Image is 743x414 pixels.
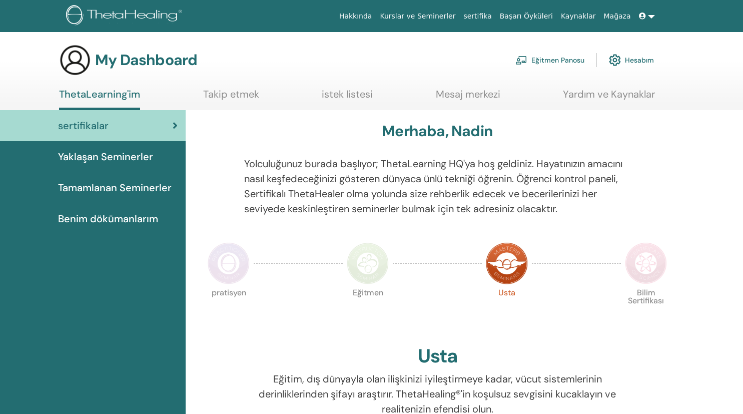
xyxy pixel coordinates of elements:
[95,51,197,69] h3: My Dashboard
[208,289,250,331] p: pratisyen
[335,7,376,26] a: Hakkında
[244,156,631,216] p: Yolculuğunuz burada başlıyor; ThetaLearning HQ'ya hoş geldiniz. Hayatınızın amacını nasıl keşfede...
[347,289,389,331] p: Eğitmen
[496,7,557,26] a: Başarı Öyküleri
[58,211,158,226] span: Benim dökümanlarım
[563,88,655,108] a: Yardım ve Kaynaklar
[625,242,667,284] img: Certificate of Science
[347,242,389,284] img: Instructor
[208,242,250,284] img: Practitioner
[66,5,186,28] img: logo.png
[59,44,91,76] img: generic-user-icon.jpg
[436,88,500,108] a: Mesaj merkezi
[609,49,654,71] a: Hesabım
[376,7,459,26] a: Kurslar ve Seminerler
[382,122,493,140] h3: Merhaba, Nadin
[58,118,109,133] span: sertifikalar
[322,88,373,108] a: istek listesi
[599,7,634,26] a: Mağaza
[459,7,495,26] a: sertifika
[486,242,528,284] img: Master
[609,52,621,69] img: cog.svg
[625,289,667,331] p: Bilim Sertifikası
[515,56,527,65] img: chalkboard-teacher.svg
[203,88,259,108] a: Takip etmek
[58,180,172,195] span: Tamamlanan Seminerler
[59,88,140,110] a: ThetaLearning'im
[418,345,457,368] h2: Usta
[486,289,528,331] p: Usta
[557,7,600,26] a: Kaynaklar
[515,49,584,71] a: Eğitmen Panosu
[58,149,153,164] span: Yaklaşan Seminerler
